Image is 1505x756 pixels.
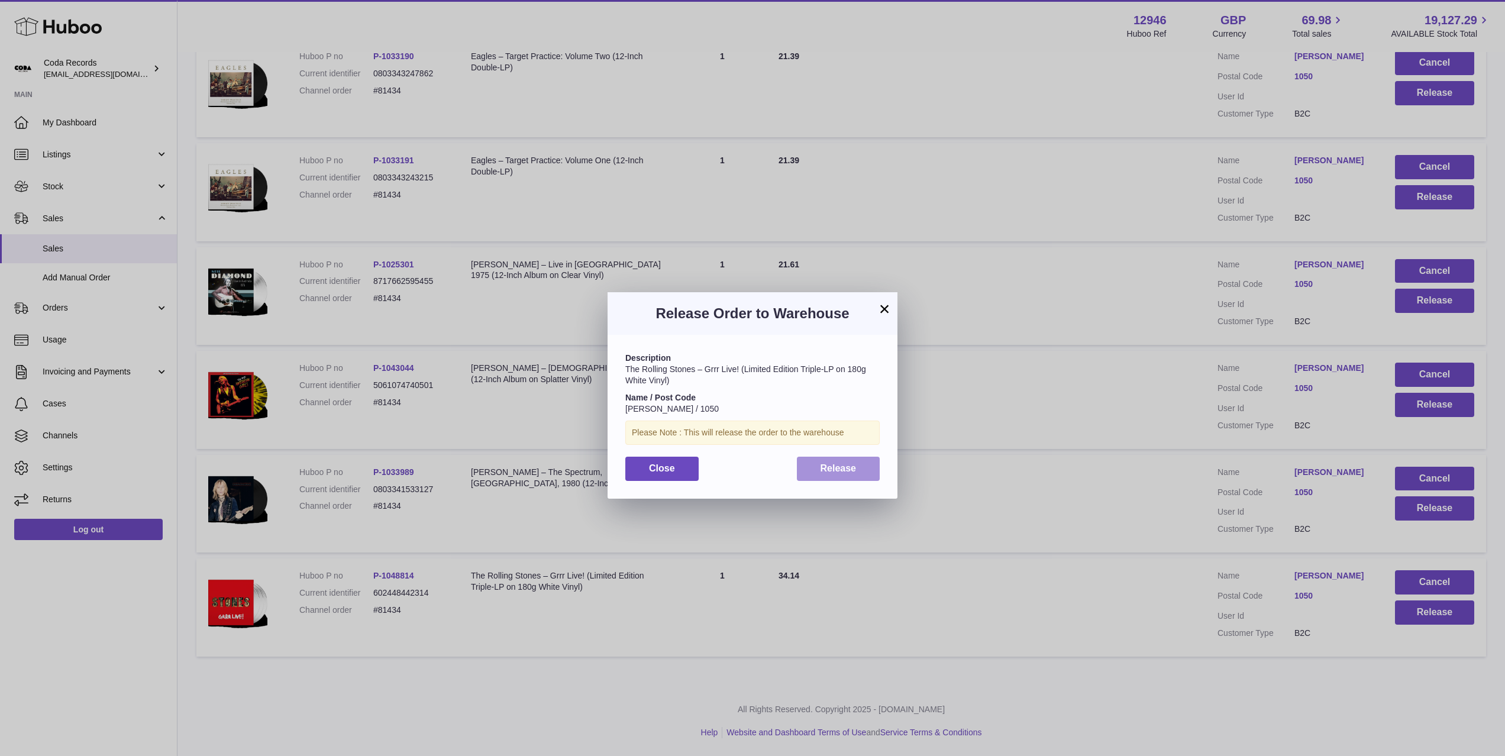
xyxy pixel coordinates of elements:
button: Release [797,457,880,481]
span: [PERSON_NAME] / 1050 [625,404,719,413]
button: Close [625,457,699,481]
span: The Rolling Stones – Grrr Live! (Limited Edition Triple-LP on 180g White Vinyl) [625,364,866,385]
span: Release [821,463,857,473]
span: Close [649,463,675,473]
strong: Description [625,353,671,363]
h3: Release Order to Warehouse [625,304,880,323]
button: × [877,302,892,316]
div: Please Note : This will release the order to the warehouse [625,421,880,445]
strong: Name / Post Code [625,393,696,402]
